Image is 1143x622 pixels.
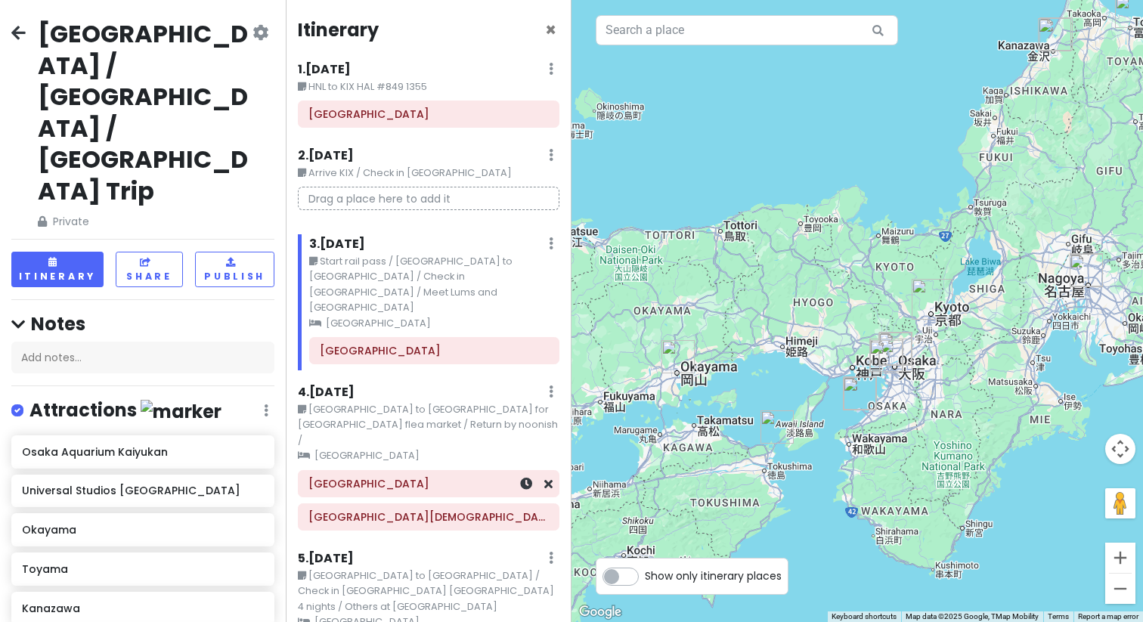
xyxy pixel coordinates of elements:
button: Zoom in [1105,543,1135,573]
button: Keyboard shortcuts [832,611,897,622]
h6: Universal Studios [GEOGRAPHIC_DATA] [22,484,263,497]
a: Terms (opens in new tab) [1048,612,1069,620]
p: Drag a place here to add it [298,187,559,210]
h6: Kitano Temple kyoto [308,510,549,524]
button: Close [545,21,556,39]
a: Report a map error [1078,612,1138,620]
h6: 5 . [DATE] [298,551,354,567]
div: Kenroku-en [1039,17,1073,51]
h6: Nagoya Station [320,344,549,357]
div: Universal Studios Japan [870,339,903,372]
div: Okayama [661,340,695,373]
h4: Itinerary [298,18,379,42]
h6: Kanazawa [22,602,263,615]
button: Zoom out [1105,574,1135,604]
button: Itinerary [11,252,104,287]
div: Hotel Nikko Kansai Airport [844,376,877,410]
span: Map data ©2025 Google, TMap Mobility [906,612,1039,620]
button: Publish [195,252,274,287]
small: [GEOGRAPHIC_DATA] to [GEOGRAPHIC_DATA] / Check in [GEOGRAPHIC_DATA] [GEOGRAPHIC_DATA] 4 nights / ... [298,568,559,614]
span: Close itinerary [545,17,556,42]
span: Show only itinerary places [645,568,782,584]
h6: 4 . [DATE] [298,385,355,401]
a: Open this area in Google Maps (opens a new window) [575,602,625,622]
small: Arrive KIX / Check in [GEOGRAPHIC_DATA] [298,166,559,181]
h6: Kyoto Station [308,477,549,490]
div: Otsuka Museum of Art [760,410,794,444]
a: Set a time [520,475,532,493]
div: Osaka Station [878,333,912,366]
div: Add notes... [11,342,274,373]
div: Osaka Aquarium Kaiyukan [869,340,903,373]
small: [GEOGRAPHIC_DATA] to [GEOGRAPHIC_DATA] for [GEOGRAPHIC_DATA] flea market / Return by noonish / [298,402,559,448]
small: [GEOGRAPHIC_DATA] [298,448,559,463]
h6: Okayama [22,523,263,537]
button: Share [116,252,184,287]
small: Start rail pass / [GEOGRAPHIC_DATA] to [GEOGRAPHIC_DATA] / Check in [GEOGRAPHIC_DATA] / Meet Lums... [309,254,559,316]
div: Nagoya Station [1070,254,1103,287]
h6: 3 . [DATE] [309,237,365,252]
div: Nagoya JR Gate Tower Hotel [1070,253,1103,286]
button: Drag Pegman onto the map to open Street View [1105,488,1135,518]
h6: Kansai International Airport [308,107,549,121]
small: HNL to KIX HAL #849 1355 [298,79,559,94]
div: Lost World Restaurant [869,339,903,372]
div: Kanazawa [1038,18,1071,51]
h4: Attractions [29,398,221,423]
small: [GEOGRAPHIC_DATA] [309,316,559,331]
h6: Osaka Aquarium Kaiyukan [22,445,263,459]
a: Remove from day [544,475,553,493]
img: marker [141,400,221,423]
h6: 1 . [DATE] [298,62,351,78]
h2: [GEOGRAPHIC_DATA] / [GEOGRAPHIC_DATA] / [GEOGRAPHIC_DATA] Trip [38,18,249,207]
h6: 2 . [DATE] [298,148,354,164]
span: Private [38,213,249,230]
button: Map camera controls [1105,434,1135,464]
h6: Toyama [22,562,263,576]
img: Google [575,602,625,622]
div: Kyoto Station [912,279,952,320]
h4: Notes [11,312,274,336]
input: Search a place [596,15,898,45]
div: Kansai International Airport [843,377,876,410]
div: SILKREAM Hankyu Sanban Gai Shop [879,332,912,365]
